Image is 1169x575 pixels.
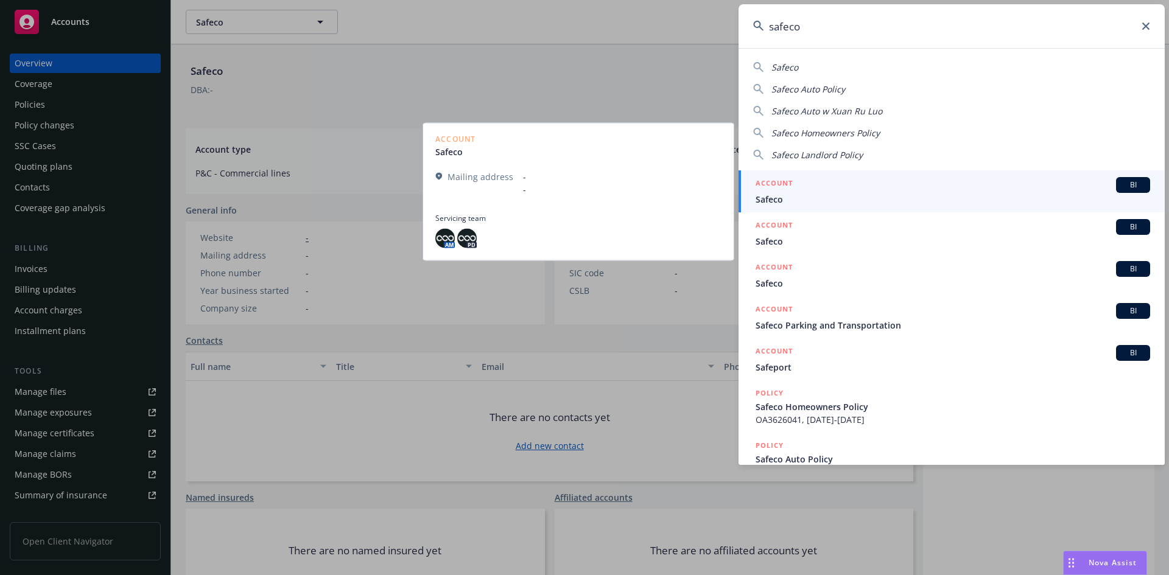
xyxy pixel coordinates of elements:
a: ACCOUNTBISafeport [739,338,1165,380]
button: Nova Assist [1063,551,1147,575]
h5: ACCOUNT [756,303,793,318]
span: Safeco Homeowners Policy [756,400,1150,413]
a: POLICYSafeco Homeowners PolicyOA3626041, [DATE]-[DATE] [739,380,1165,433]
span: BI [1121,305,1145,316]
span: Safeco [756,277,1150,290]
h5: ACCOUNT [756,219,793,234]
span: Safeco Landlord Policy [771,149,863,161]
h5: ACCOUNT [756,345,793,360]
a: ACCOUNTBISafeco Parking and Transportation [739,296,1165,338]
span: Nova Assist [1089,557,1137,568]
h5: ACCOUNT [756,177,793,192]
span: Safeco Parking and Transportation [756,319,1150,332]
span: Safeco Auto Policy [756,453,1150,465]
span: Safeco Auto Policy [771,83,845,95]
a: ACCOUNTBISafeco [739,170,1165,212]
a: POLICYSafeco Auto Policy [739,433,1165,485]
span: Safeco Homeowners Policy [771,127,880,139]
div: Drag to move [1064,551,1079,574]
span: BI [1121,179,1145,190]
input: Search... [739,4,1165,48]
span: Safeco [756,235,1150,248]
span: BI [1121,221,1145,232]
h5: POLICY [756,387,784,399]
span: OA3626041, [DATE]-[DATE] [756,413,1150,426]
span: BI [1121,347,1145,358]
span: Safeco [771,61,798,73]
a: ACCOUNTBISafeco [739,254,1165,296]
span: Safeco [756,193,1150,206]
span: BI [1121,263,1145,274]
span: Safeco Auto w Xuan Ru Luo [771,105,882,117]
span: Safeport [756,361,1150,374]
a: ACCOUNTBISafeco [739,212,1165,254]
h5: POLICY [756,439,784,451]
h5: ACCOUNT [756,261,793,276]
